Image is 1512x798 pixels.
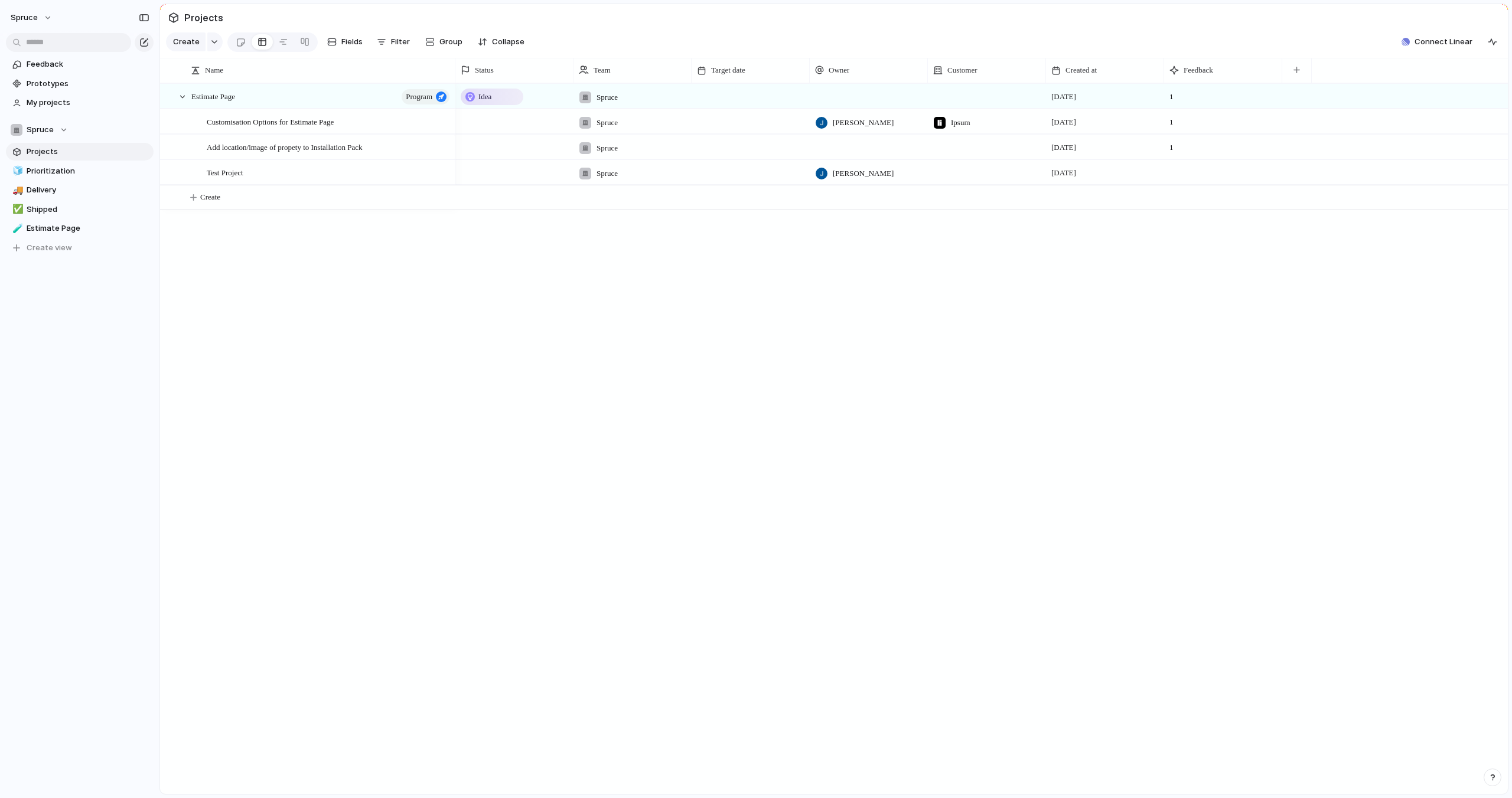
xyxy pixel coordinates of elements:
[597,117,618,129] span: Spruce
[12,164,21,178] div: 🧊
[6,220,154,237] a: 🧪Estimate Page
[11,204,22,215] button: ✅
[6,181,154,199] a: 🚚Delivery
[833,117,894,129] span: [PERSON_NAME]
[27,242,72,254] span: Create view
[473,32,529,51] button: Collapse
[322,32,367,51] button: Fields
[402,89,449,104] button: Program
[200,191,220,203] span: Create
[27,58,149,70] span: Feedback
[406,89,432,105] span: Program
[6,143,154,161] a: Projects
[419,32,468,51] button: Group
[166,32,206,51] button: Create
[594,64,611,76] span: Team
[478,91,491,103] span: Idea
[1397,33,1477,51] button: Connect Linear
[1165,84,1178,103] span: 1
[947,64,977,76] span: Customer
[492,36,524,48] span: Collapse
[6,75,154,93] a: Prototypes
[27,146,149,158] span: Projects
[27,97,149,109] span: My projects
[372,32,415,51] button: Filter
[6,121,154,139] button: Spruce
[341,36,363,48] span: Fields
[6,201,154,218] a: ✅Shipped
[173,36,200,48] span: Create
[27,184,149,196] span: Delivery
[1051,142,1076,153] span: [DATE]
[207,165,243,179] span: Test Project
[1165,135,1178,153] span: 1
[711,64,745,76] span: Target date
[12,184,21,197] div: 🚚
[1065,64,1097,76] span: Created at
[191,89,235,103] span: Estimate Page
[597,168,618,179] span: Spruce
[11,165,22,177] button: 🧊
[597,142,618,154] span: Spruce
[1051,116,1076,128] span: [DATE]
[597,91,618,103] span: Spruce
[27,223,149,234] span: Estimate Page
[207,115,334,128] span: Customisation Options for Estimate Page
[6,94,154,112] a: My projects
[182,7,226,28] span: Projects
[207,140,363,153] span: Add location/image of propety to Installation Pack
[6,162,154,180] a: 🧊Prioritization
[27,165,149,177] span: Prioritization
[27,124,54,136] span: Spruce
[11,223,22,234] button: 🧪
[6,55,154,73] a: Feedback
[12,202,21,216] div: ✅
[391,36,410,48] span: Filter
[11,12,38,24] span: Spruce
[951,117,970,129] span: Ipsum
[12,222,21,236] div: 🧪
[27,204,149,215] span: Shipped
[1184,64,1213,76] span: Feedback
[205,64,223,76] span: Name
[27,78,149,90] span: Prototypes
[6,239,154,257] button: Create view
[439,36,462,48] span: Group
[5,8,58,27] button: Spruce
[1051,91,1076,103] span: [DATE]
[11,184,22,196] button: 🚚
[833,168,894,179] span: [PERSON_NAME]
[1415,36,1472,48] span: Connect Linear
[829,64,849,76] span: Owner
[1165,110,1178,128] span: 1
[1051,167,1076,179] span: [DATE]
[475,64,494,76] span: Status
